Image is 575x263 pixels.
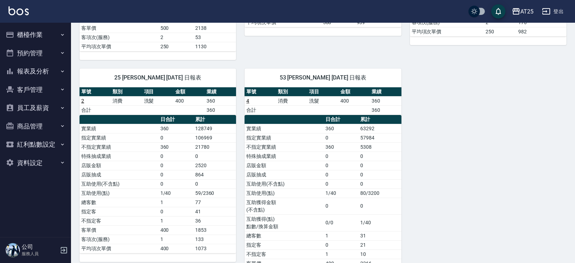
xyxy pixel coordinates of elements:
td: 0 [358,170,401,179]
td: 0 [159,207,193,216]
td: 消費 [111,96,142,105]
button: 預約管理 [3,44,68,62]
td: 洗髮 [307,96,339,105]
th: 累計 [358,115,401,124]
td: 客項次(服務) [80,33,159,42]
td: 360 [370,96,401,105]
button: 登出 [539,5,566,18]
td: 0 [358,161,401,170]
td: 0 [193,179,236,188]
td: 360 [370,105,401,115]
td: 128749 [193,124,236,133]
td: 0 [358,179,401,188]
td: 0 [159,161,193,170]
button: 資料設定 [3,154,68,172]
td: 指定實業績 [245,133,324,142]
td: 57984 [358,133,401,142]
td: 0 [358,152,401,161]
div: AT25 [520,7,533,16]
td: 指定實業績 [80,133,159,142]
td: 不指定實業績 [80,142,159,152]
td: 1 [159,198,193,207]
td: 互助使用(不含點) [245,179,324,188]
td: 互助使用(點) [245,188,324,198]
td: 0 [324,152,358,161]
td: 店販抽成 [80,170,159,179]
th: 業績 [370,87,401,97]
button: 員工及薪資 [3,99,68,117]
th: 日合計 [324,115,358,124]
td: 250 [484,27,516,36]
td: 特殊抽成業績 [245,152,324,161]
button: 商品管理 [3,117,68,136]
th: 單號 [80,87,111,97]
td: 0 [193,152,236,161]
td: 合計 [245,105,276,115]
button: 紅利點數設定 [3,135,68,154]
td: 59/2360 [193,188,236,198]
table: a dense table [80,115,236,253]
td: 客項次(服務) [80,235,159,244]
td: 1 [324,250,358,259]
td: 店販金額 [245,161,324,170]
td: 500 [159,23,193,33]
td: 1073 [193,244,236,253]
td: 店販金額 [80,161,159,170]
td: 1/40 [324,188,358,198]
td: 洗髮 [142,96,174,105]
td: 0 [324,161,358,170]
td: 0 [324,170,358,179]
td: 10 [358,250,401,259]
td: 1853 [193,225,236,235]
td: 982 [516,27,566,36]
td: 0 [324,240,358,250]
td: 5308 [358,142,401,152]
td: 1/40 [159,188,193,198]
td: 1 [324,231,358,240]
span: 25 [PERSON_NAME] [DATE] 日報表 [88,74,228,81]
button: 櫃檯作業 [3,26,68,44]
td: 63292 [358,124,401,133]
td: 133 [193,235,236,244]
td: 店販抽成 [245,170,324,179]
p: 服務人員 [22,251,58,257]
td: 0 [159,152,193,161]
img: Person [6,243,20,257]
td: 360 [205,105,236,115]
td: 指定客 [245,240,324,250]
td: 1130 [193,42,236,51]
th: 日合計 [159,115,193,124]
td: 400 [339,96,370,105]
th: 類別 [111,87,142,97]
td: 53 [193,33,236,42]
button: AT25 [509,4,536,19]
th: 金額 [174,87,205,97]
button: 報表及分析 [3,62,68,81]
td: 不指定實業績 [245,142,324,152]
th: 業績 [205,87,236,97]
td: 1 [159,216,193,225]
th: 金額 [339,87,370,97]
td: 41 [193,207,236,216]
td: 特殊抽成業績 [80,152,159,161]
td: 總客數 [245,231,324,240]
th: 單號 [245,87,276,97]
td: 1/40 [358,214,401,231]
td: 0 [159,170,193,179]
td: 250 [159,42,193,51]
td: 80/3200 [358,188,401,198]
td: 平均項次單價 [80,244,159,253]
td: 不指定客 [245,250,324,259]
td: 合計 [80,105,111,115]
td: 77 [193,198,236,207]
img: Logo [9,6,29,15]
th: 累計 [193,115,236,124]
td: 平均項次單價 [410,27,484,36]
td: 不指定客 [80,216,159,225]
td: 客單價 [80,225,159,235]
td: 2520 [193,161,236,170]
td: 總客數 [80,198,159,207]
td: 400 [159,225,193,235]
td: 互助獲得(點) 點數/換算金額 [245,214,324,231]
td: 36 [193,216,236,225]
